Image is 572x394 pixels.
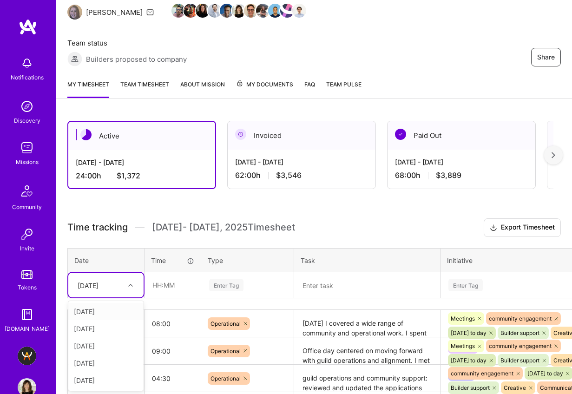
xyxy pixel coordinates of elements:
div: Discovery [14,116,40,125]
div: [DOMAIN_NAME] [5,324,50,334]
a: My timesheet [67,79,109,98]
img: guide book [18,305,36,324]
i: icon Download [490,223,497,233]
a: FAQ [304,79,315,98]
span: $3,546 [276,171,302,180]
img: logo [19,19,37,35]
img: Team Member Avatar [220,4,234,18]
div: Invoiced [228,121,375,150]
div: Enter Tag [448,278,483,292]
div: [DATE] [68,355,144,372]
span: [DATE] to day [451,357,487,364]
div: [DATE] [68,320,144,337]
a: Team Member Avatar [245,3,257,19]
textarea: Office day centered on moving forward with guild operations and alignment. I met with [PERSON_NAM... [295,338,439,364]
img: Team Member Avatar [196,4,210,18]
input: HH:MM [145,366,201,391]
a: About Mission [180,79,225,98]
img: Team Member Avatar [268,4,282,18]
a: Team Member Avatar [172,3,184,19]
div: [DATE] [68,337,144,355]
textarea: guild operations and community support: reviewed and updated the applications tracker, prepared i... [295,366,439,391]
img: bell [18,54,36,72]
div: 24:00 h [76,171,208,181]
img: Active [80,129,92,140]
input: HH:MM [145,273,200,297]
th: Date [68,248,145,272]
img: Team Architect [67,5,82,20]
a: Team Member Avatar [197,3,209,19]
span: Operational [210,320,241,327]
button: Share [531,48,561,66]
img: Team Member Avatar [256,4,270,18]
span: Team Pulse [326,81,362,88]
img: Team Member Avatar [244,4,258,18]
i: icon Chevron [128,283,133,288]
div: [PERSON_NAME] [86,7,143,17]
div: [DATE] - [DATE] [395,157,528,167]
input: HH:MM [145,311,201,336]
div: Enter Tag [209,278,243,292]
th: Type [201,248,294,272]
img: teamwork [18,138,36,157]
img: Invite [18,225,36,243]
span: [DATE] to day [451,329,487,336]
a: Team Member Avatar [233,3,245,19]
img: Paid Out [395,129,406,140]
a: A.Team - Grow A.Team's Community & Demand [15,347,39,365]
span: community engagement [489,315,552,322]
div: Paid Out [388,121,535,150]
div: Tokens [18,282,37,292]
span: community engagement [451,370,513,377]
img: Invoiced [235,129,246,140]
div: Missions [16,157,39,167]
span: $1,372 [117,171,140,181]
a: Team Member Avatar [281,3,293,19]
span: Meetings [451,315,475,322]
img: discovery [18,97,36,116]
a: Team Member Avatar [293,3,305,19]
div: Invite [20,243,34,253]
img: Team Member Avatar [280,4,294,18]
div: Community [12,202,42,212]
th: Task [294,248,441,272]
span: Builder support [500,357,539,364]
span: Operational [210,375,241,382]
span: $3,889 [436,171,461,180]
span: Operational [210,348,241,355]
div: [DATE] - [DATE] [235,157,368,167]
img: Team Member Avatar [292,4,306,18]
div: 62:00 h [235,171,368,180]
a: Team Member Avatar [221,3,233,19]
img: Team Member Avatar [232,4,246,18]
a: Team Member Avatar [257,3,269,19]
textarea: [DATE] I covered a wide range of community and operational work. I spent time troubleshooting and... [295,311,439,337]
img: right [552,152,555,158]
i: icon Mail [146,8,154,16]
img: Team Member Avatar [208,4,222,18]
span: Team status [67,38,187,48]
span: community engagement [489,342,552,349]
div: Notifications [11,72,44,82]
span: [DATE] - [DATE] , 2025 Timesheet [152,222,295,233]
a: Team Member Avatar [184,3,197,19]
span: Time tracking [67,222,128,233]
img: Builders proposed to company [67,52,82,66]
a: Team Member Avatar [209,3,221,19]
span: Creative [504,384,526,391]
span: Builder support [500,329,539,336]
a: My Documents [236,79,293,98]
span: Share [537,53,555,62]
div: [DATE] [78,280,99,290]
img: tokens [21,270,33,279]
span: [DATE] to day [527,370,563,377]
input: HH:MM [145,339,201,363]
span: Meetings [451,342,475,349]
span: Builder support [451,384,490,391]
span: My Documents [236,79,293,90]
div: 68:00 h [395,171,528,180]
div: Active [68,122,215,150]
span: Builders proposed to company [86,54,187,64]
img: Team Member Avatar [171,4,185,18]
div: [DATE] [68,303,144,320]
